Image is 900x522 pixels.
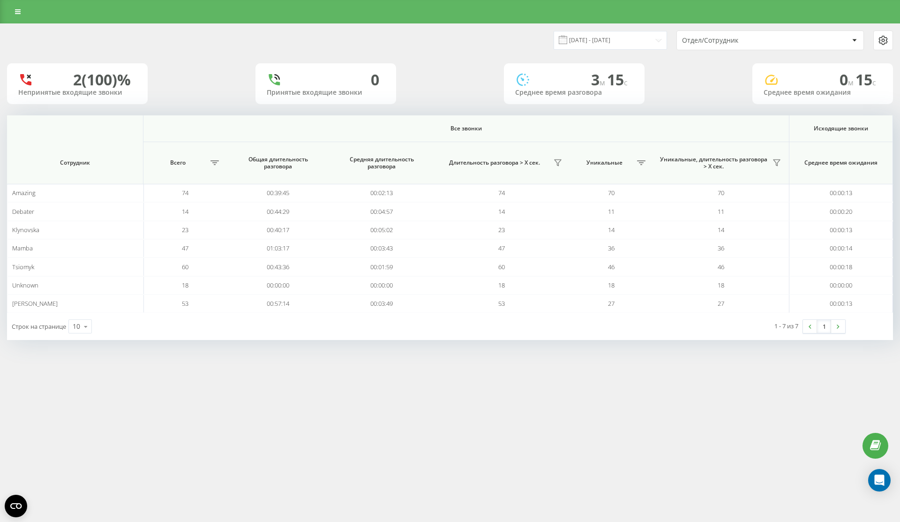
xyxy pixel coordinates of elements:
span: 27 [718,299,724,308]
td: 00:00:00 [789,276,893,295]
span: 36 [608,244,615,252]
span: 53 [498,299,505,308]
span: 11 [608,207,615,216]
span: 47 [498,244,505,252]
span: Уникальные, длительность разговора > Х сек. [658,156,770,170]
td: 00:44:29 [226,202,330,220]
td: 00:00:20 [789,202,893,220]
div: Среднее время ожидания [764,89,882,97]
td: 00:03:49 [330,295,434,313]
a: 1 [817,320,831,333]
div: Отдел/Сотрудник [682,37,794,45]
span: 70 [718,189,724,197]
td: 00:03:43 [330,239,434,257]
span: 0 [840,69,855,90]
td: 00:00:13 [789,295,893,313]
span: 14 [498,207,505,216]
span: 53 [182,299,188,308]
span: 36 [718,244,724,252]
span: 14 [718,226,724,234]
span: 14 [608,226,615,234]
div: Непринятые входящие звонки [18,89,136,97]
span: 18 [498,281,505,289]
div: Принятые входящие звонки [267,89,385,97]
span: 46 [608,263,615,271]
td: 00:00:18 [789,257,893,276]
div: 2 (100)% [73,71,131,89]
span: 27 [608,299,615,308]
span: Общая длительность разговора [236,156,321,170]
span: Unknown [12,281,38,289]
span: 23 [498,226,505,234]
td: 00:05:02 [330,221,434,239]
td: 00:02:13 [330,184,434,202]
td: 00:00:00 [226,276,330,295]
td: 00:00:14 [789,239,893,257]
td: 00:04:57 [330,202,434,220]
span: 60 [182,263,188,271]
div: Среднее время разговора [515,89,633,97]
span: 14 [182,207,188,216]
div: Open Intercom Messenger [868,469,891,492]
span: Tsiomyk [12,263,34,271]
td: 00:57:14 [226,295,330,313]
td: 00:00:13 [789,184,893,202]
span: c [624,77,628,88]
span: c [872,77,876,88]
td: 01:03:17 [226,239,330,257]
td: 00:01:59 [330,257,434,276]
span: м [600,77,607,88]
span: Длительность разговора > Х сек. [438,159,551,166]
span: 70 [608,189,615,197]
td: 00:00:13 [789,221,893,239]
span: 74 [498,189,505,197]
span: 18 [718,281,724,289]
div: 0 [371,71,379,89]
span: 18 [608,281,615,289]
div: 1 - 7 из 7 [774,321,798,331]
span: Среднее время ожидания [799,159,883,166]
span: Средняя длительность разговора [339,156,424,170]
span: 15 [855,69,876,90]
span: [PERSON_NAME] [12,299,58,308]
span: Сотрудник [18,159,132,166]
span: Исходящие звонки [799,125,883,132]
span: 60 [498,263,505,271]
span: Всего [148,159,208,166]
span: 15 [607,69,628,90]
span: Mamba [12,244,33,252]
span: Уникальные [575,159,634,166]
td: 00:40:17 [226,221,330,239]
span: 74 [182,189,188,197]
span: 3 [591,69,607,90]
span: Строк на странице [12,322,66,331]
span: Все звонки [180,125,752,132]
span: м [848,77,855,88]
span: Debater [12,207,34,216]
span: 47 [182,244,188,252]
button: Open CMP widget [5,495,27,517]
span: Klynovska [12,226,39,234]
span: 23 [182,226,188,234]
span: 11 [718,207,724,216]
span: Amazing [12,189,36,197]
td: 00:00:00 [330,276,434,295]
div: 10 [73,322,80,331]
td: 00:43:36 [226,257,330,276]
td: 00:39:45 [226,184,330,202]
span: 18 [182,281,188,289]
span: 46 [718,263,724,271]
